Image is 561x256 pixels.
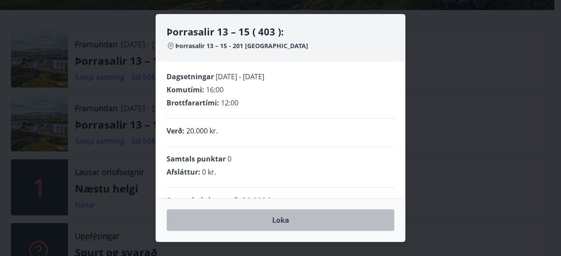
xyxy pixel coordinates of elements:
[206,85,224,95] span: 16:00
[175,42,308,50] span: Þorrasalir 13 – 15 - 201 [GEOGRAPHIC_DATA]
[216,72,264,81] span: [DATE] - [DATE]
[167,126,185,136] span: Verð :
[202,167,216,177] span: 0 kr.
[242,195,277,206] span: 20.000 kr.
[167,154,226,164] span: Samtals punktar
[186,126,218,136] p: 20.000 kr.
[167,209,394,231] button: Loka
[167,72,214,81] span: Dagsetningar
[167,167,200,177] span: Afsláttur :
[227,154,231,164] span: 0
[167,25,394,38] h4: Þorrasalir 13 – 15 ( 403 ):
[221,98,238,108] span: 12:00
[167,85,204,95] span: Komutími :
[167,98,219,108] span: Brottfarartími :
[167,195,240,206] span: Samtals leiguverð :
